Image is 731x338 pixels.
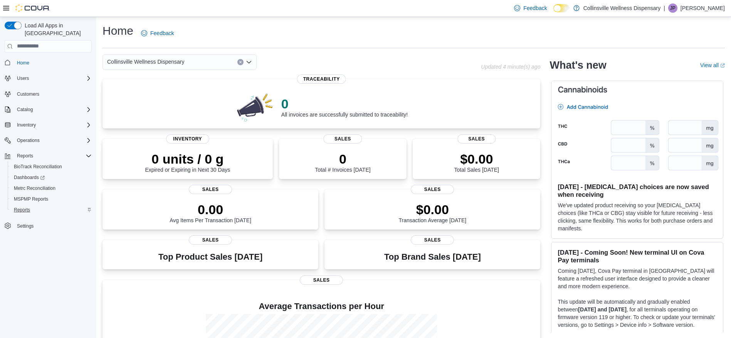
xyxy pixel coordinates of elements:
div: Transaction Average [DATE] [399,202,467,223]
p: Collinsville Wellness Dispensary [583,3,660,13]
h2: What's new [550,59,606,71]
a: Reports [11,205,33,215]
h3: [DATE] - Coming Soon! New terminal UI on Cova Pay terminals [558,248,717,264]
button: Clear input [237,59,244,65]
div: Expired or Expiring in Next 30 Days [145,151,230,173]
span: Settings [14,221,92,230]
div: All invoices are successfully submitted to traceability! [281,96,408,118]
span: Customers [14,89,92,99]
p: This update will be automatically and gradually enabled between , for all terminals operating on ... [558,298,717,329]
a: Dashboards [8,172,95,183]
p: $0.00 [399,202,467,217]
strong: [DATE] and [DATE] [578,306,626,313]
nav: Complex example [5,54,92,252]
svg: External link [720,63,725,68]
button: Operations [2,135,95,146]
span: Settings [17,223,34,229]
button: Catalog [14,105,36,114]
span: Feedback [523,4,547,12]
span: Reports [14,151,92,161]
span: Operations [17,137,40,144]
span: Sales [189,235,232,245]
p: 0 units / 0 g [145,151,230,167]
button: Metrc Reconciliation [8,183,95,194]
input: Dark Mode [553,4,570,12]
span: MSPMP Reports [11,194,92,204]
span: Home [17,60,29,66]
button: Reports [2,150,95,161]
p: 0.00 [170,202,251,217]
span: MSPMP Reports [14,196,48,202]
a: Home [14,58,32,68]
button: Settings [2,220,95,231]
span: Sales [411,235,454,245]
p: $0.00 [454,151,499,167]
button: Users [2,73,95,84]
span: Inventory [166,134,209,144]
p: Updated 4 minute(s) ago [481,64,540,70]
span: Sales [189,185,232,194]
p: [PERSON_NAME] [681,3,725,13]
p: We've updated product receiving so your [MEDICAL_DATA] choices (like THCa or CBG) stay visible fo... [558,201,717,232]
span: JP [670,3,676,13]
p: Coming [DATE], Cova Pay terminal in [GEOGRAPHIC_DATA] will feature a refreshed user interface des... [558,267,717,290]
span: Traceability [297,74,346,84]
div: Jenny Pigford [668,3,677,13]
h4: Average Transactions per Hour [109,302,534,311]
span: Users [17,75,29,81]
span: Reports [11,205,92,215]
span: Reports [17,153,33,159]
span: Sales [457,134,496,144]
div: Total Sales [DATE] [454,151,499,173]
h3: Top Product Sales [DATE] [158,252,262,262]
button: Catalog [2,104,95,115]
button: Users [14,74,32,83]
button: Inventory [14,120,39,130]
button: Inventory [2,120,95,130]
img: Cova [15,4,50,12]
a: Dashboards [11,173,48,182]
img: 0 [235,91,275,122]
span: Sales [411,185,454,194]
a: Settings [14,221,37,231]
p: | [664,3,665,13]
span: Home [14,58,92,68]
a: BioTrack Reconciliation [11,162,65,171]
div: Avg Items Per Transaction [DATE] [170,202,251,223]
p: 0 [315,151,370,167]
span: Operations [14,136,92,145]
button: Home [2,57,95,68]
button: Open list of options [246,59,252,65]
span: Inventory [14,120,92,130]
button: Reports [8,204,95,215]
button: BioTrack Reconciliation [8,161,95,172]
a: MSPMP Reports [11,194,51,204]
span: Customers [17,91,39,97]
span: Sales [324,134,362,144]
span: Catalog [17,106,33,113]
button: Customers [2,88,95,100]
span: Feedback [150,29,174,37]
span: Collinsville Wellness Dispensary [107,57,184,66]
a: Feedback [138,25,177,41]
h3: Top Brand Sales [DATE] [384,252,481,262]
span: Metrc Reconciliation [14,185,55,191]
a: Feedback [511,0,550,16]
a: Customers [14,90,42,99]
span: Users [14,74,92,83]
span: Reports [14,207,30,213]
button: Operations [14,136,43,145]
p: 0 [281,96,408,112]
span: BioTrack Reconciliation [11,162,92,171]
span: Catalog [14,105,92,114]
a: View allExternal link [700,62,725,68]
span: Load All Apps in [GEOGRAPHIC_DATA] [22,22,92,37]
span: Dashboards [11,173,92,182]
button: Reports [14,151,36,161]
h1: Home [103,23,133,39]
span: Sales [300,275,343,285]
span: Metrc Reconciliation [11,184,92,193]
span: BioTrack Reconciliation [14,164,62,170]
h3: [DATE] - [MEDICAL_DATA] choices are now saved when receiving [558,183,717,198]
button: MSPMP Reports [8,194,95,204]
